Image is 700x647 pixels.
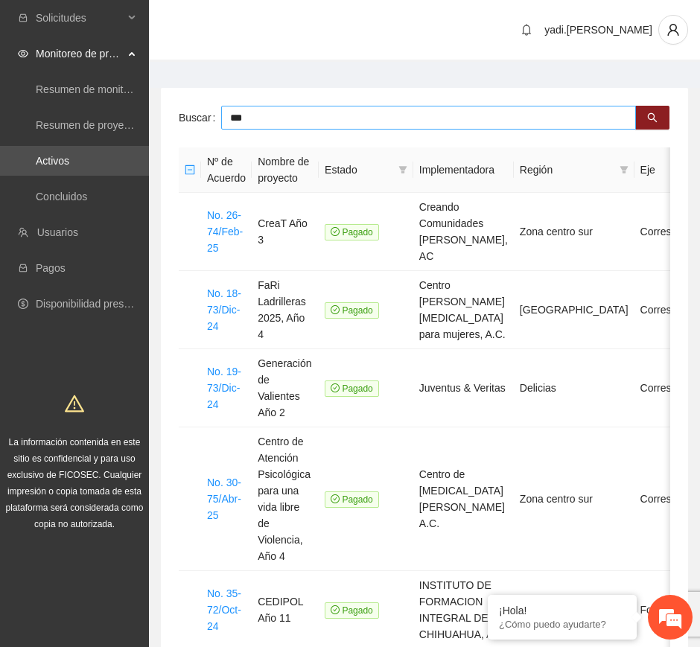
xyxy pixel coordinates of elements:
div: ¡Hola! [499,605,626,616]
span: check-circle [331,494,340,503]
span: check-circle [331,605,340,614]
a: Activos [36,155,69,167]
td: Delicias [514,349,634,427]
span: Región [520,162,614,178]
a: No. 30-75/Abr-25 [207,477,241,521]
span: minus-square [185,165,195,175]
td: CreaT Año 3 [252,193,319,271]
span: filter [617,159,631,181]
span: filter [395,159,410,181]
span: warning [65,394,84,413]
span: Pagado [325,602,379,619]
td: Generación de Valientes Año 2 [252,349,319,427]
label: Buscar [179,106,221,130]
a: Resumen de proyectos aprobados [36,119,195,131]
button: bell [515,18,538,42]
th: Implementadora [413,147,514,193]
td: Centro de Atención Psicológica para una vida libre de Violencia, Año 4 [252,427,319,571]
span: filter [398,165,407,174]
span: Estado [325,162,392,178]
th: Nombre de proyecto [252,147,319,193]
span: Estamos en línea. [86,199,206,349]
span: eye [18,48,28,59]
span: search [647,112,658,124]
th: Nº de Acuerdo [201,147,252,193]
span: Pagado [325,380,379,397]
a: Pagos [36,262,66,274]
button: user [658,15,688,45]
td: Zona centro sur [514,427,634,571]
td: Juventus & Veritas [413,349,514,427]
span: Eje [640,162,700,178]
td: Zona centro sur [514,193,634,271]
a: No. 19-73/Dic-24 [207,366,241,410]
span: bell [515,24,538,36]
a: No. 18-73/Dic-24 [207,287,241,332]
span: check-circle [331,383,340,392]
span: Monitoreo de proyectos [36,39,124,68]
a: No. 26-74/Feb-25 [207,209,243,254]
span: inbox [18,13,28,23]
p: ¿Cómo puedo ayudarte? [499,619,626,630]
div: Minimizar ventana de chat en vivo [244,7,280,43]
textarea: Escriba su mensaje y pulse “Intro” [7,407,284,459]
td: [GEOGRAPHIC_DATA] [514,271,634,349]
a: Resumen de monitoreo [36,83,144,95]
span: Solicitudes [36,3,124,33]
a: Usuarios [37,226,78,238]
td: Creando Comunidades [PERSON_NAME], AC [413,193,514,271]
span: check-circle [331,227,340,236]
span: user [659,23,687,36]
div: Chatee con nosotros ahora [77,76,250,95]
span: Pagado [325,224,379,240]
td: Centro [PERSON_NAME] [MEDICAL_DATA] para mujeres, A.C. [413,271,514,349]
td: FaRi Ladrilleras 2025, Año 4 [252,271,319,349]
td: Centro de [MEDICAL_DATA] [PERSON_NAME] A.C. [413,427,514,571]
span: Pagado [325,491,379,508]
span: yadi.[PERSON_NAME] [544,24,652,36]
a: No. 35-72/Oct-24 [207,587,241,632]
span: La información contenida en este sitio es confidencial y para uso exclusivo de FICOSEC. Cualquier... [6,437,144,529]
span: check-circle [331,305,340,314]
a: Concluidos [36,191,87,203]
span: filter [620,165,629,174]
button: search [635,106,669,130]
span: Pagado [325,302,379,319]
a: Disponibilidad presupuestal [36,298,163,310]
